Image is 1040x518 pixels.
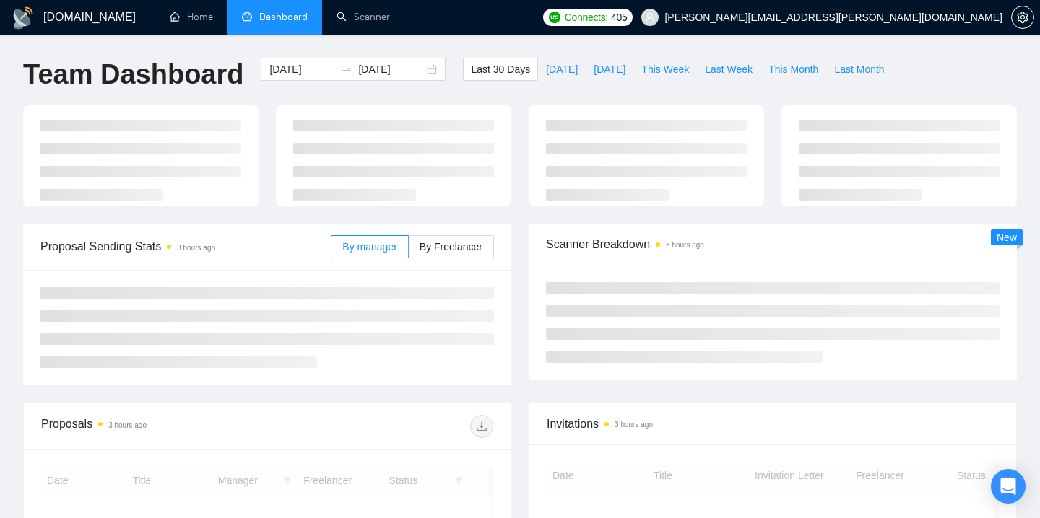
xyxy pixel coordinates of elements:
[633,58,697,81] button: This Week
[760,58,826,81] button: This Month
[23,58,243,92] h1: Team Dashboard
[341,63,352,75] span: swap-right
[420,241,482,253] span: By Freelancer
[337,11,390,23] a: searchScanner
[586,58,633,81] button: [DATE]
[565,9,608,25] span: Connects:
[242,12,252,22] span: dashboard
[547,415,999,433] span: Invitations
[259,11,308,23] span: Dashboard
[12,6,35,30] img: logo
[641,61,689,77] span: This Week
[1012,12,1033,23] span: setting
[177,244,215,252] time: 3 hours ago
[645,12,655,22] span: user
[705,61,753,77] span: Last Week
[826,58,892,81] button: Last Month
[40,237,331,255] span: Proposal Sending Stats
[834,61,884,77] span: Last Month
[997,232,1017,243] span: New
[615,421,653,429] time: 3 hours ago
[1011,6,1034,29] button: setting
[108,421,147,429] time: 3 hours ago
[341,63,352,75] span: to
[170,11,213,23] a: homeHome
[1011,12,1034,23] a: setting
[991,469,1026,504] div: Open Intercom Messenger
[594,61,625,77] span: [DATE]
[471,61,530,77] span: Last 30 Days
[538,58,586,81] button: [DATE]
[611,9,627,25] span: 405
[269,61,335,77] input: Start date
[41,415,267,438] div: Proposals
[549,12,560,23] img: upwork-logo.png
[342,241,396,253] span: By manager
[768,61,818,77] span: This Month
[463,58,538,81] button: Last 30 Days
[546,235,1000,253] span: Scanner Breakdown
[697,58,760,81] button: Last Week
[666,241,704,249] time: 3 hours ago
[546,61,578,77] span: [DATE]
[358,61,424,77] input: End date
